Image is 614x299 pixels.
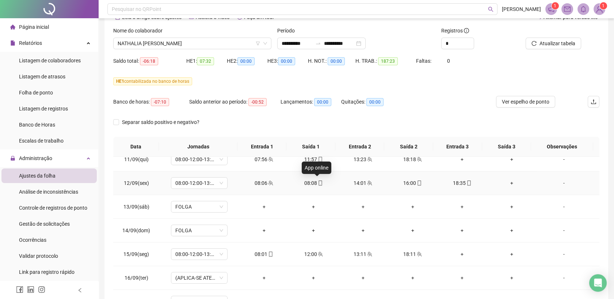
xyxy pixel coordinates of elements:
[394,179,432,187] div: 16:00
[19,237,46,243] span: Ocorrências
[294,179,332,187] div: 08:08
[10,24,15,30] span: home
[394,203,432,211] div: +
[531,137,593,157] th: Observações
[443,203,481,211] div: +
[464,28,469,33] span: info-circle
[591,99,596,105] span: upload
[175,154,223,165] span: 08:00-12:00-13:12-18:00
[122,228,150,233] span: 14/09(dom)
[267,157,273,162] span: team
[493,274,531,282] div: +
[502,5,541,13] span: [PERSON_NAME]
[124,180,149,186] span: 12/09(sex)
[315,40,321,46] span: to
[493,250,531,258] div: +
[125,275,148,281] span: 16/09(ter)
[159,137,238,157] th: Jornadas
[10,40,15,46] span: file
[344,250,382,258] div: 13:11
[281,98,341,106] div: Lançamentos:
[344,203,382,211] div: +
[416,58,432,64] span: Faltas:
[113,27,167,35] label: Nome do colaborador
[256,41,260,46] span: filter
[263,41,267,46] span: down
[294,226,332,234] div: +
[317,157,323,162] span: mobile
[384,137,433,157] th: Saída 2
[19,90,53,96] span: Folha de ponto
[175,201,223,212] span: FOLGA
[548,6,554,12] span: notification
[19,138,64,144] span: Escalas de trabalho
[118,38,267,49] span: NATHALIA ANNA PIMENTEL ZANELA
[245,226,283,234] div: +
[378,57,398,65] span: 187:23
[302,162,331,174] div: App online
[267,252,273,257] span: mobile
[175,249,223,260] span: 08:00-12:00-13:12-18:00
[113,98,189,106] div: Banco de horas:
[113,137,159,157] th: Data
[315,40,321,46] span: swap-right
[496,96,555,108] button: Ver espelho de ponto
[355,57,416,65] div: H. TRAB.:
[19,205,87,211] span: Controle de registros de ponto
[175,225,223,236] span: FOLGA
[19,189,78,195] span: Análise de inconsistências
[344,226,382,234] div: +
[123,251,149,257] span: 15/09(seg)
[552,2,559,9] sup: 1
[294,250,332,258] div: 12:00
[19,269,75,275] span: Link para registro rápido
[344,155,382,163] div: 13:23
[248,98,267,106] span: -00:52
[19,155,52,161] span: Administração
[416,180,422,186] span: mobile
[294,203,332,211] div: +
[537,143,587,151] span: Observações
[443,274,481,282] div: +
[554,3,556,8] span: 1
[542,274,586,282] div: -
[531,41,537,46] span: reload
[341,98,402,106] div: Quitações:
[113,57,186,65] div: Saldo total:
[366,252,372,257] span: team
[482,137,531,157] th: Saída 3
[237,137,286,157] th: Entrada 1
[278,57,295,65] span: 00:00
[589,274,607,292] div: Open Intercom Messenger
[116,79,124,84] span: HE 1
[197,57,214,65] span: 07:32
[443,226,481,234] div: +
[314,98,331,106] span: 00:00
[493,179,531,187] div: +
[366,180,372,186] span: team
[539,39,575,47] span: Atualizar tabela
[443,250,481,258] div: +
[189,98,281,106] div: Saldo anterior ao período:
[416,157,422,162] span: team
[335,137,384,157] th: Entrada 2
[19,253,58,259] span: Validar protocolo
[19,58,81,63] span: Listagem de colaboradores
[542,179,586,187] div: -
[542,155,586,163] div: -
[416,252,422,257] span: team
[294,274,332,282] div: +
[186,57,227,65] div: HE 1:
[245,274,283,282] div: +
[175,272,223,283] span: (APLICA-SE ATESTADO)
[493,203,531,211] div: +
[151,98,169,106] span: -07:10
[594,4,605,15] img: 81079
[542,226,586,234] div: -
[245,179,283,187] div: 08:06
[19,74,65,79] span: Listagem de atrasos
[394,250,432,258] div: 18:11
[366,157,372,162] span: team
[119,118,202,126] span: Separar saldo positivo e negativo?
[317,180,323,186] span: mobile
